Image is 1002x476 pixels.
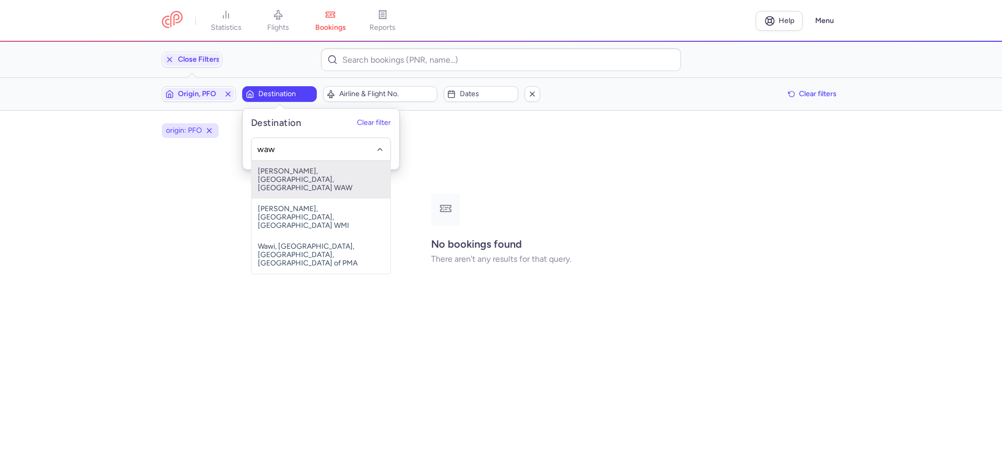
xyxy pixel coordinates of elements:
a: flights [252,9,304,32]
input: -searchbox [257,144,385,155]
button: Airline & Flight No. [323,86,438,102]
span: Wawi, [GEOGRAPHIC_DATA], [GEOGRAPHIC_DATA], [GEOGRAPHIC_DATA] of PMA [252,236,390,274]
span: Destination [258,90,313,98]
h5: Destination [251,117,301,129]
button: Origin, PFO [162,86,236,102]
a: statistics [200,9,252,32]
span: bookings [315,23,346,32]
a: bookings [304,9,356,32]
a: reports [356,9,409,32]
button: Menu [809,11,840,31]
a: CitizenPlane red outlined logo [162,11,183,30]
span: statistics [211,23,242,32]
button: Clear filters [784,86,840,102]
span: origin: PFO [166,125,202,136]
p: There aren't any results for that query. [431,254,571,264]
span: Origin, PFO [178,90,220,98]
button: Clear filter [357,119,391,127]
span: flights [267,23,289,32]
span: [PERSON_NAME], [GEOGRAPHIC_DATA], [GEOGRAPHIC_DATA] WAW [252,161,390,199]
a: Help [756,11,803,31]
button: Dates [444,86,518,102]
button: Close filters [162,52,222,67]
span: reports [369,23,396,32]
span: [PERSON_NAME], [GEOGRAPHIC_DATA], [GEOGRAPHIC_DATA] WMI [252,199,390,236]
span: Close filters [178,55,220,64]
span: Help [779,17,794,25]
button: Destination [242,86,316,102]
span: Dates [460,90,514,98]
span: Clear filters [799,90,837,98]
span: Airline & Flight No. [339,90,434,98]
input: Search bookings (PNR, name...) [321,48,681,71]
strong: No bookings found [431,238,522,250]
